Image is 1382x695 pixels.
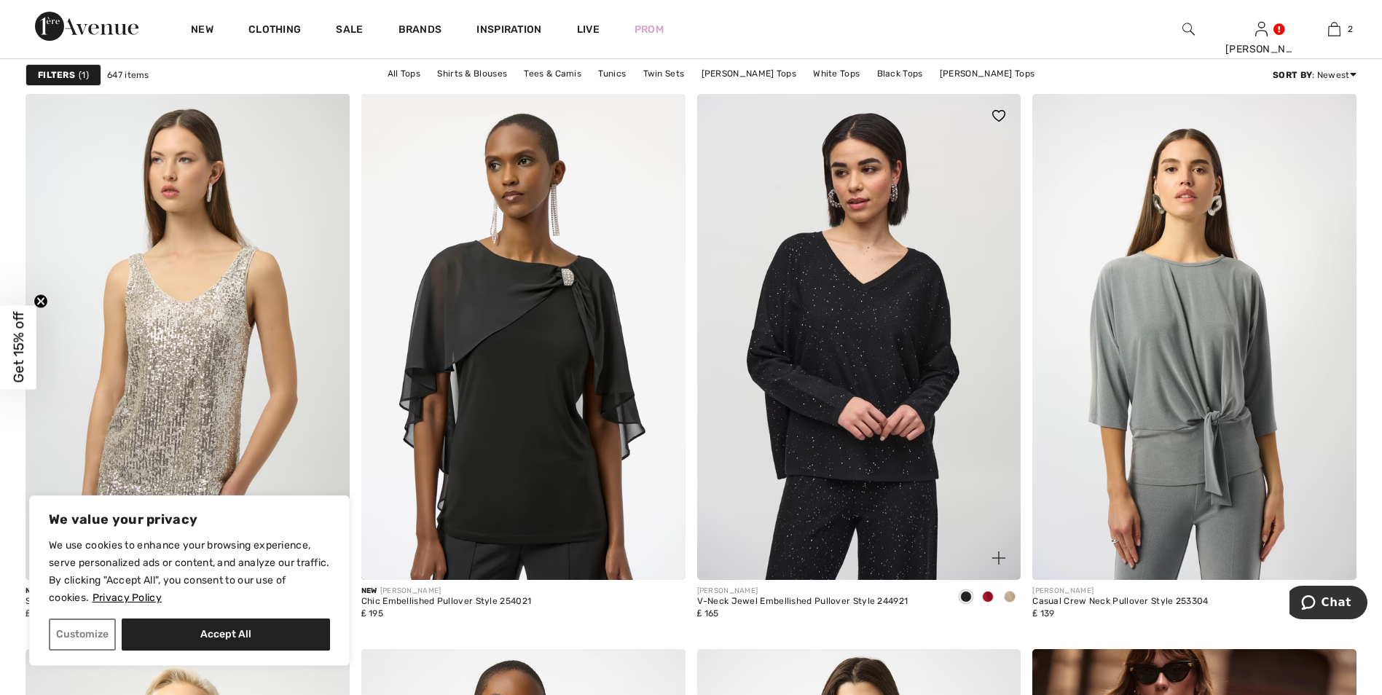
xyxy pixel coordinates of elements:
div: Deep cherry [977,586,999,610]
span: ₤ 195 [25,608,47,619]
img: My Info [1255,20,1268,38]
a: Live [577,22,600,37]
a: Tunics [591,64,633,83]
strong: Filters [38,68,75,82]
div: [PERSON_NAME] [25,586,197,597]
div: : Newest [1273,68,1357,82]
a: Brands [398,23,442,39]
div: We value your privacy [29,495,350,666]
a: All Tops [380,64,428,83]
iframe: Opens a widget where you can chat to one of our agents [1289,586,1367,622]
img: heart_black_full.svg [992,110,1005,122]
div: [PERSON_NAME] [697,586,908,597]
a: White Tops [806,64,867,83]
span: New [361,586,377,595]
button: Accept All [122,619,330,651]
a: Prom [635,22,664,37]
img: Casual Crew Neck Pullover Style 253304. Grey melange [1032,94,1357,580]
a: Clothing [248,23,301,39]
a: Shirts & Blouses [430,64,514,83]
span: ₤ 139 [1032,608,1054,619]
span: ₤ 165 [697,608,719,619]
span: ₤ 195 [361,608,383,619]
span: Inspiration [476,23,541,39]
a: New [191,23,213,39]
a: [PERSON_NAME] Tops [694,64,804,83]
div: [PERSON_NAME] [1032,586,1208,597]
span: 1 [79,68,89,82]
a: Tees & Camis [517,64,589,83]
div: Chic Embellished Pullover Style 254021 [361,597,531,607]
p: We value your privacy [49,511,330,528]
span: 647 items [107,68,149,82]
div: [PERSON_NAME] [361,586,531,597]
img: search the website [1182,20,1195,38]
span: Get 15% off [10,312,27,383]
div: V-Neck Jewel Embellished Pullover Style 244921 [697,597,908,607]
button: Close teaser [34,294,48,309]
p: We use cookies to enhance your browsing experience, serve personalized ads or content, and analyz... [49,537,330,607]
a: Privacy Policy [92,591,162,605]
div: Casual Crew Neck Pullover Style 253304 [1032,597,1208,607]
img: 1ère Avenue [35,12,138,41]
div: Sequined V-Neck Pullover Style 254023 [25,597,197,607]
a: V-Neck Jewel Embellished Pullover Style 244921. Black [697,94,1021,580]
a: 2 [1298,20,1370,38]
a: Sale [336,23,363,39]
a: [PERSON_NAME] Tops [933,64,1042,83]
img: plus_v2.svg [992,551,1005,565]
button: Customize [49,619,116,651]
strong: Sort By [1273,70,1312,80]
img: My Bag [1328,20,1340,38]
span: New [25,586,42,595]
span: 2 [1348,23,1353,36]
div: [PERSON_NAME] [1225,42,1297,57]
a: Sign In [1255,22,1268,36]
div: Black [955,586,977,610]
img: Sequined V-Neck Pullover Style 254023. SILVER/NUDE [25,94,350,580]
img: Chic Embellished Pullover Style 254021. Black [361,94,686,580]
div: Fawn [999,586,1021,610]
a: Black Tops [870,64,930,83]
a: Twin Sets [636,64,692,83]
